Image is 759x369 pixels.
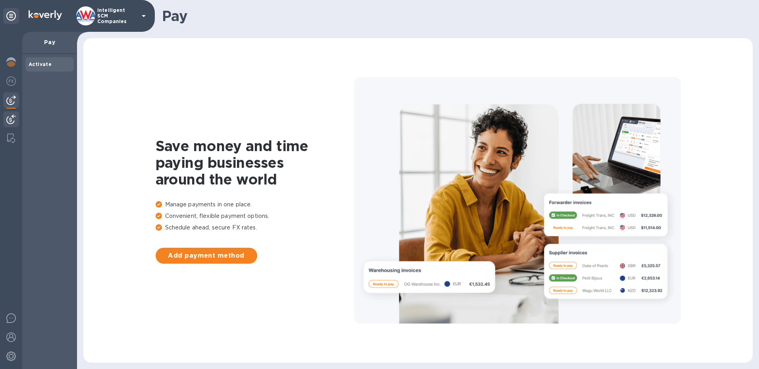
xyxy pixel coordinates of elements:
[6,76,16,86] img: Foreign exchange
[162,8,746,24] h1: Pay
[156,212,354,220] p: Convenient, flexible payment options.
[156,138,354,188] h1: Save money and time paying businesses around the world
[156,200,354,209] p: Manage payments in one place.
[156,248,257,264] button: Add payment method
[162,251,251,260] span: Add payment method
[29,38,71,46] p: Pay
[3,8,19,24] div: Unpin categories
[156,223,354,232] p: Schedule ahead, secure FX rates.
[29,10,62,20] img: Logo
[29,61,52,67] b: Activate
[97,8,137,24] p: Intelligent SCM Companies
